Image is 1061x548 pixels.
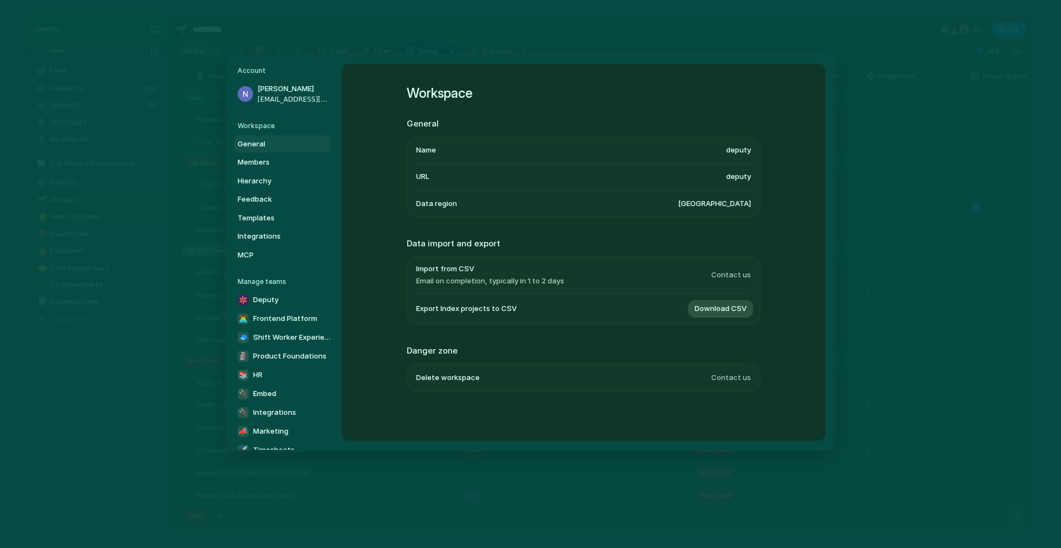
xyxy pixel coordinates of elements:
[234,209,330,226] a: Templates
[253,313,317,324] span: Frontend Platform
[234,246,330,264] a: MCP
[238,175,308,186] span: Hierarchy
[253,407,296,418] span: Integrations
[695,303,747,314] span: Download CSV
[238,277,330,287] h5: Manage teams
[238,194,308,205] span: Feedback
[234,404,336,421] a: 🔌Integrations
[234,310,336,328] a: 👨‍💻Frontend Platform
[416,275,564,286] span: Email on completion, typically in 1 to 2 days
[234,329,336,346] a: 🧢Shift Worker Experience
[238,157,308,168] span: Members
[416,145,436,156] span: Name
[407,237,760,250] h2: Data import and export
[234,80,330,108] a: [PERSON_NAME][EMAIL_ADDRESS][DOMAIN_NAME]
[238,66,330,76] h5: Account
[238,370,249,381] div: 📚
[238,388,249,399] div: 🔌
[416,303,517,314] span: Export Index projects to CSV
[407,345,760,357] h2: Danger zone
[416,372,480,383] span: Delete workspace
[234,135,330,152] a: General
[238,332,249,343] div: 🧢
[234,172,330,189] a: Hierarchy
[234,191,330,208] a: Feedback
[238,231,308,242] span: Integrations
[234,154,330,171] a: Members
[253,370,262,381] span: HR
[238,426,249,437] div: 📣
[238,313,249,324] div: 👨‍💻
[238,138,308,149] span: General
[416,198,457,209] span: Data region
[688,300,753,318] button: Download CSV
[407,118,760,130] h2: General
[234,228,330,245] a: Integrations
[253,426,288,437] span: Marketing
[238,407,249,418] div: 🔌
[258,94,328,104] span: [EMAIL_ADDRESS][DOMAIN_NAME]
[238,445,249,456] div: ✈️
[238,120,330,130] h5: Workspace
[711,270,751,281] span: Contact us
[407,83,760,103] h1: Workspace
[253,445,295,456] span: Timesheets
[416,264,564,275] span: Import from CSV
[726,145,751,156] span: deputy
[258,83,328,94] span: [PERSON_NAME]
[253,388,276,399] span: Embed
[416,171,429,182] span: URL
[238,212,308,223] span: Templates
[238,351,249,362] div: 🗿
[711,372,751,383] span: Contact us
[234,441,336,459] a: ✈️Timesheets
[234,385,336,403] a: 🔌Embed
[234,423,336,440] a: 📣Marketing
[253,294,279,305] span: Deputy
[234,366,336,384] a: 📚HR
[726,171,751,182] span: deputy
[253,351,327,362] span: Product Foundations
[238,249,308,260] span: MCP
[253,332,333,343] span: Shift Worker Experience
[234,347,336,365] a: 🗿Product Foundations
[234,291,336,309] a: Deputy
[678,198,751,209] span: [GEOGRAPHIC_DATA]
